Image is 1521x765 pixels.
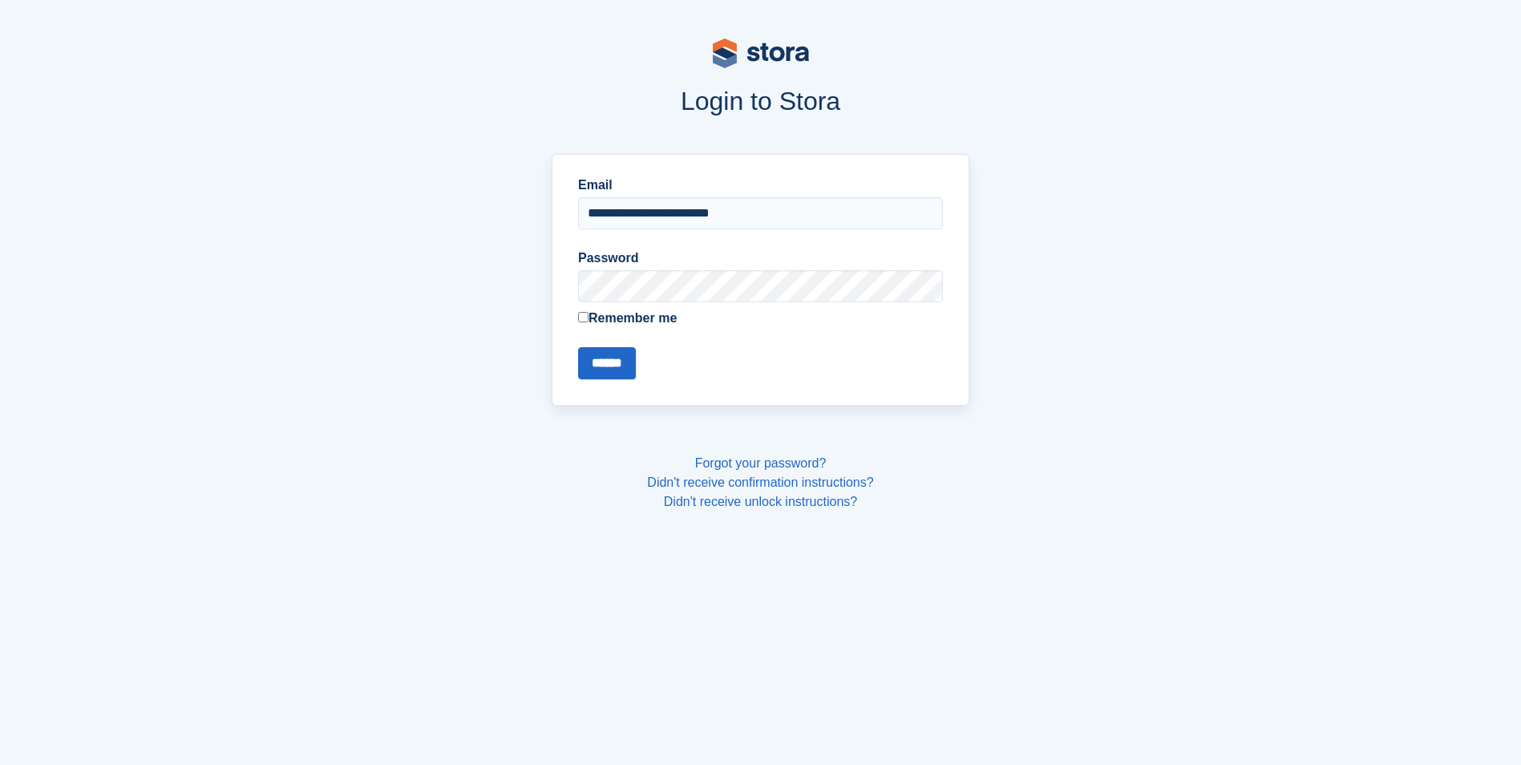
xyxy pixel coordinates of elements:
[647,476,873,489] a: Didn't receive confirmation instructions?
[578,249,943,268] label: Password
[578,176,943,195] label: Email
[664,495,857,508] a: Didn't receive unlock instructions?
[246,87,1276,115] h1: Login to Stora
[713,38,809,68] img: stora-logo-53a41332b3708ae10de48c4981b4e9114cc0af31d8433b30ea865607fb682f29.svg
[695,456,827,470] a: Forgot your password?
[578,309,943,328] label: Remember me
[578,312,589,322] input: Remember me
